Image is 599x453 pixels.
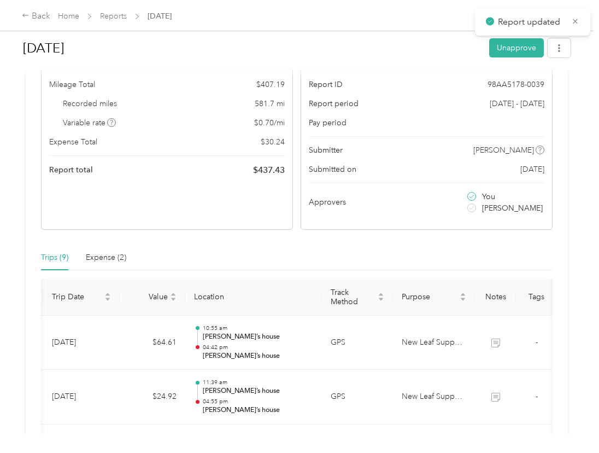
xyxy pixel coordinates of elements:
button: Unapprove [489,38,544,57]
span: caret-up [170,291,177,298]
th: Trip Date [43,279,120,316]
span: [DATE] [148,10,172,22]
span: caret-down [460,296,466,303]
p: [PERSON_NAME]’s house [203,386,313,396]
span: Submitter [309,144,343,156]
span: Submitted on [309,164,356,175]
span: Purpose [402,292,457,301]
span: Approvers [309,196,346,208]
td: GPS [322,370,393,425]
span: Report period [309,98,359,109]
td: GPS [322,316,393,370]
span: [PERSON_NAME] [473,144,534,156]
span: Mileage Total [49,79,95,90]
span: 581.7 mi [255,98,285,109]
span: [DATE] - [DATE] [490,98,544,109]
span: Recorded miles [63,98,117,109]
span: caret-up [378,291,384,298]
th: Location [185,279,322,316]
p: 12:38 pm [203,433,313,441]
p: [PERSON_NAME]’s house [203,351,313,361]
a: Home [58,11,79,21]
span: caret-down [104,296,111,303]
span: Value [128,292,168,301]
span: You [482,191,495,202]
p: 11:39 am [203,379,313,386]
span: $ 0.70 / mi [254,117,285,129]
span: 98AA5178-0039 [488,79,544,90]
div: Trips (9) [41,252,68,264]
span: $ 407.19 [256,79,285,90]
span: $ 30.24 [261,136,285,148]
p: [PERSON_NAME]’s house [203,332,313,342]
a: Reports [100,11,127,21]
span: - [536,392,538,401]
p: 04:55 pm [203,398,313,405]
div: Expense (2) [86,252,126,264]
td: [DATE] [43,316,120,370]
span: caret-down [378,296,384,303]
div: Back [22,10,50,23]
td: New Leaf Supports [393,316,475,370]
span: Expense Total [49,136,97,148]
span: [PERSON_NAME] [482,202,543,214]
span: caret-up [460,291,466,298]
th: Purpose [393,279,475,316]
th: Tags [516,279,557,316]
span: caret-up [104,291,111,298]
h1: Sep 2025 [23,35,481,61]
iframe: Everlance-gr Chat Button Frame [538,392,599,453]
span: Pay period [309,117,347,129]
span: - [536,338,538,347]
span: Report total [49,164,93,176]
span: Trip Date [52,292,102,301]
span: caret-down [170,296,177,303]
th: Value [120,279,185,316]
span: [DATE] [520,164,544,175]
th: Track Method [322,279,393,316]
span: Track Method [331,288,375,306]
span: $ 437.43 [253,164,285,177]
span: Variable rate [63,117,116,129]
p: Report updated [498,15,563,29]
td: New Leaf Supports [393,370,475,425]
p: 10:55 am [203,324,313,332]
p: [PERSON_NAME]’s house [203,405,313,415]
td: $64.61 [120,316,185,370]
span: Report ID [309,79,343,90]
p: 04:42 pm [203,344,313,351]
td: $24.92 [120,370,185,425]
td: [DATE] [43,370,120,425]
th: Notes [475,279,516,316]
